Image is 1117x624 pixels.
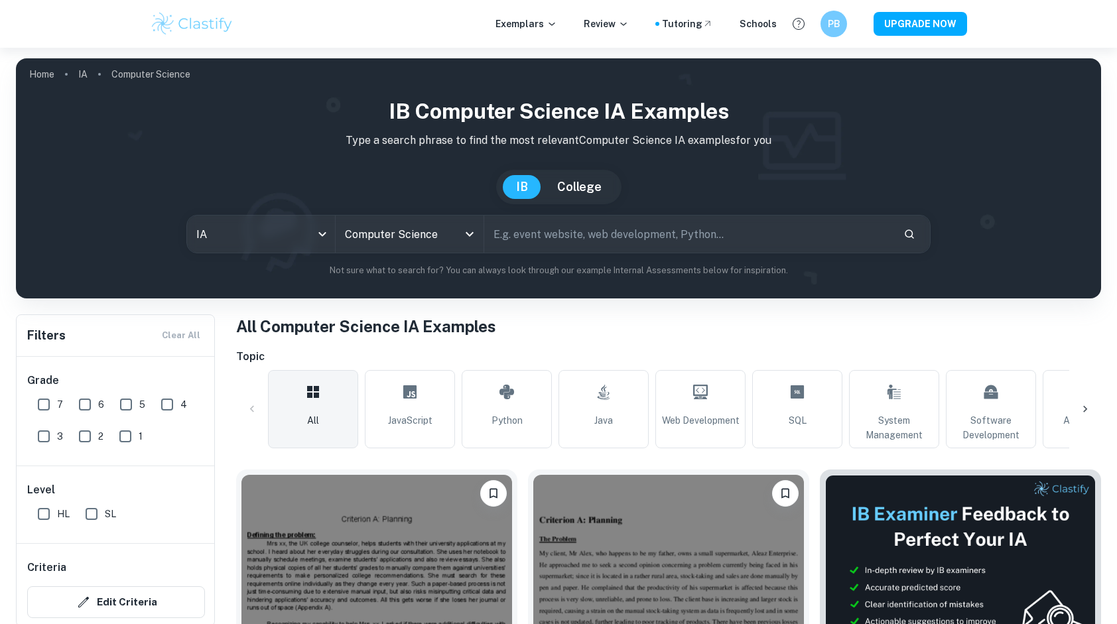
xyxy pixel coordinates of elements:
span: System Management [855,413,933,442]
button: Help and Feedback [787,13,810,35]
a: Tutoring [662,17,713,31]
span: Java [594,413,613,428]
span: JavaScript [388,413,432,428]
h1: IB Computer Science IA examples [27,95,1090,127]
img: Clastify logo [150,11,234,37]
span: 7 [57,397,63,412]
img: profile cover [16,58,1101,298]
span: SQL [789,413,807,428]
button: College [544,175,615,199]
p: Type a search phrase to find the most relevant Computer Science IA examples for you [27,133,1090,149]
p: Review [584,17,629,31]
span: 6 [98,397,104,412]
h6: Grade [27,373,205,389]
h6: Level [27,482,205,498]
h6: Criteria [27,560,66,576]
p: Exemplars [495,17,557,31]
a: Schools [740,17,777,31]
button: Bookmark [772,480,799,507]
span: SL [105,507,116,521]
span: 5 [139,397,145,412]
button: IB [503,175,541,199]
h1: All Computer Science IA Examples [236,314,1101,338]
span: 2 [98,429,103,444]
span: 3 [57,429,63,444]
span: Web Development [662,413,740,428]
span: HL [57,507,70,521]
button: Open [460,225,479,243]
a: Home [29,65,54,84]
button: Edit Criteria [27,586,205,618]
div: IA [187,216,335,253]
p: Computer Science [111,67,190,82]
a: IA [78,65,88,84]
h6: Filters [27,326,66,345]
h6: Topic [236,349,1101,365]
button: Bookmark [480,480,507,507]
span: Python [492,413,523,428]
p: Not sure what to search for? You can always look through our example Internal Assessments below f... [27,264,1090,277]
button: PB [821,11,847,37]
span: Software Development [952,413,1030,442]
h6: PB [826,17,842,31]
input: E.g. event website, web development, Python... [484,216,893,253]
button: UPGRADE NOW [874,12,967,36]
span: 1 [139,429,143,444]
span: All [307,413,319,428]
button: Search [898,223,921,245]
span: 4 [180,397,187,412]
